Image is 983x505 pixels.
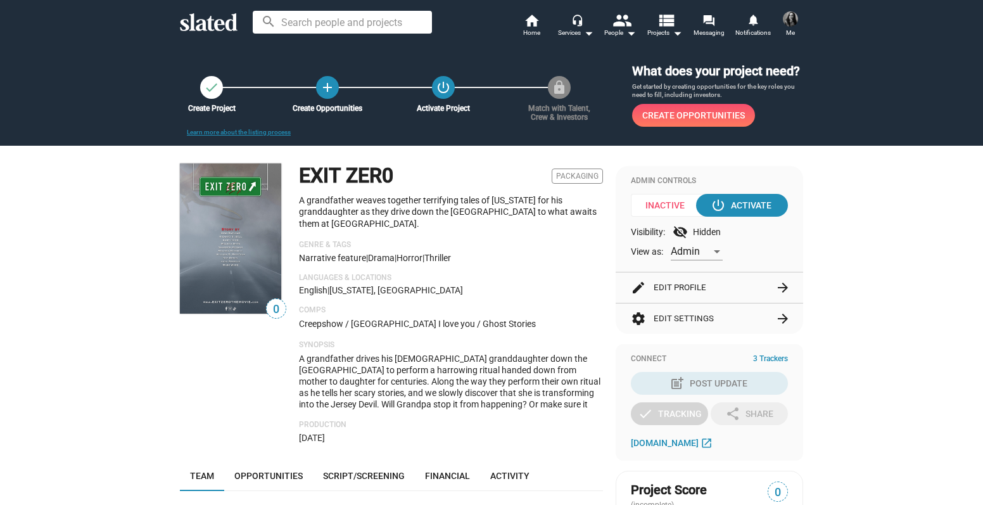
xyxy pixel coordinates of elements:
mat-icon: view_list [657,11,675,29]
button: Activate [696,194,788,217]
a: [DOMAIN_NAME] [631,435,716,451]
mat-icon: headset_mic [571,14,583,25]
mat-icon: check [638,406,653,421]
button: Post Update [631,372,788,395]
span: | [327,285,329,295]
mat-icon: edit [631,280,646,295]
div: Admin Controls [631,176,788,186]
span: Financial [425,471,470,481]
span: Thriller [424,253,451,263]
mat-icon: open_in_new [701,437,713,449]
p: Languages & Locations [299,273,603,283]
p: Comps [299,305,603,316]
mat-icon: notifications [747,13,759,25]
span: English [299,285,327,295]
button: Tracking [631,402,708,425]
span: [DATE] [299,433,325,443]
h1: EXIT ZER0 [299,162,393,189]
span: Activity [490,471,530,481]
a: Create Opportunities [632,104,755,127]
mat-icon: arrow_forward [775,311,790,326]
span: Admin [671,245,700,257]
mat-icon: power_settings_new [711,198,726,213]
span: Script/Screening [323,471,405,481]
span: [DOMAIN_NAME] [631,438,699,448]
mat-icon: add [320,80,335,95]
button: Services [554,13,598,41]
mat-icon: check [204,80,219,95]
div: People [604,25,636,41]
span: Drama [368,253,395,263]
mat-icon: share [725,406,740,421]
a: Learn more about the listing process [187,129,291,136]
button: Activate Project [432,76,455,99]
mat-icon: post_add [669,376,685,391]
mat-icon: arrow_drop_down [669,25,685,41]
p: A grandfather weaves together terrifying tales of [US_STATE] for his granddaughter as they drive ... [299,195,603,230]
p: Genre & Tags [299,240,603,250]
span: 0 [267,301,286,318]
p: Synopsis [299,340,603,350]
span: A grandfather drives his [DEMOGRAPHIC_DATA] granddaughter down the [GEOGRAPHIC_DATA] to perform a... [299,354,600,421]
a: Team [180,461,224,491]
span: | [366,253,368,263]
iframe: Intercom live chat [940,462,970,492]
span: Opportunities [234,471,303,481]
button: Melissa MarsMe [775,9,806,42]
img: EXIT ZER0 [180,163,281,314]
span: Projects [647,25,682,41]
span: Create Opportunities [642,104,745,127]
span: Team [190,471,214,481]
button: Projects [642,13,687,41]
mat-icon: settings [631,311,646,326]
a: Messaging [687,13,731,41]
span: Narrative feature [299,253,366,263]
div: Activate [713,194,771,217]
span: Horror [396,253,422,263]
a: Activity [480,461,540,491]
h3: What does your project need? [632,63,803,80]
span: View as: [631,246,663,258]
mat-icon: power_settings_new [436,80,451,95]
span: | [422,253,424,263]
span: | [395,253,396,263]
a: Script/Screening [313,461,415,491]
span: 3 Trackers [753,354,788,364]
span: Home [523,25,540,41]
span: Inactive [631,194,707,217]
div: Share [725,402,773,425]
img: Melissa Mars [783,11,798,27]
p: Production [299,420,603,430]
span: Packaging [552,169,603,184]
input: Search people and projects [253,11,432,34]
span: [US_STATE], [GEOGRAPHIC_DATA] [329,285,463,295]
button: People [598,13,642,41]
mat-icon: visibility_off [673,224,688,240]
div: Post Update [672,372,747,395]
mat-icon: arrow_forward [775,280,790,295]
button: Share [711,402,788,425]
button: Edit Profile [631,272,788,303]
mat-icon: forum [702,14,714,26]
mat-icon: home [524,13,539,28]
span: Me [786,25,795,41]
span: Notifications [735,25,771,41]
mat-icon: arrow_drop_down [581,25,596,41]
div: Services [558,25,593,41]
a: Home [509,13,554,41]
a: Create Opportunities [316,76,339,99]
div: Connect [631,354,788,364]
button: Edit Settings [631,304,788,334]
a: Notifications [731,13,775,41]
div: Tracking [638,402,702,425]
div: Visibility: Hidden [631,224,788,240]
div: Create Project [170,104,253,113]
mat-icon: people [612,11,631,29]
mat-icon: arrow_drop_down [623,25,638,41]
div: Activate Project [402,104,485,113]
p: Get started by creating opportunities for the key roles you need to fill, including investors. [632,82,803,99]
a: Opportunities [224,461,313,491]
a: Financial [415,461,480,491]
span: Messaging [694,25,725,41]
span: Project Score [631,482,707,499]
